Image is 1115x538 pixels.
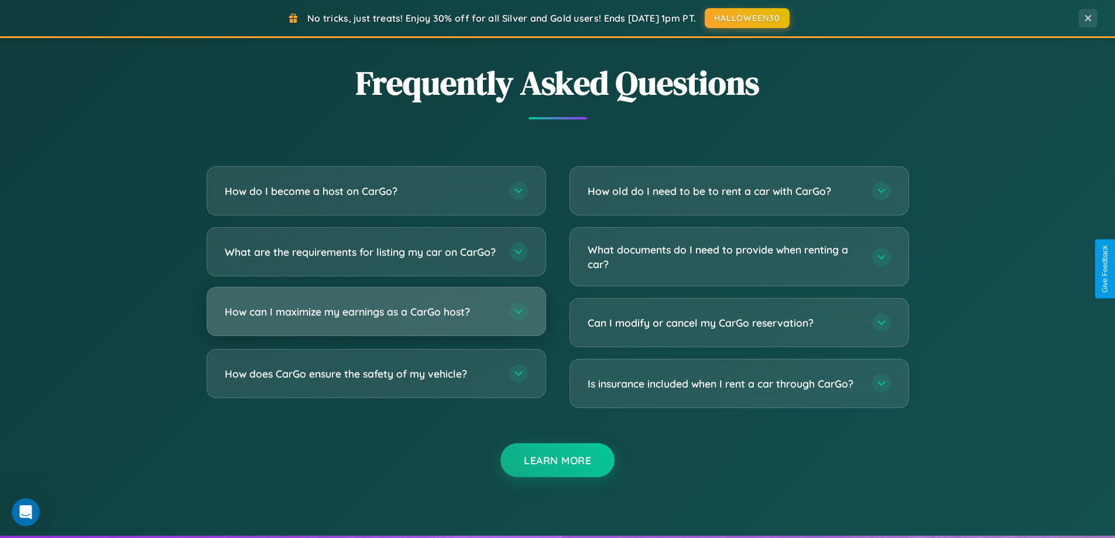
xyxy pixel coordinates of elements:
[225,184,498,198] h3: How do I become a host on CarGo?
[588,376,860,391] h3: Is insurance included when I rent a car through CarGo?
[500,443,615,477] button: Learn More
[1101,245,1109,293] div: Give Feedback
[225,304,498,319] h3: How can I maximize my earnings as a CarGo host?
[307,12,696,24] span: No tricks, just treats! Enjoy 30% off for all Silver and Gold users! Ends [DATE] 1pm PT.
[588,316,860,330] h3: Can I modify or cancel my CarGo reservation?
[588,242,860,271] h3: What documents do I need to provide when renting a car?
[207,60,909,105] h2: Frequently Asked Questions
[588,184,860,198] h3: How old do I need to be to rent a car with CarGo?
[12,498,40,526] iframe: Intercom live chat
[225,366,498,381] h3: How does CarGo ensure the safety of my vehicle?
[705,8,790,28] button: HALLOWEEN30
[225,245,498,259] h3: What are the requirements for listing my car on CarGo?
